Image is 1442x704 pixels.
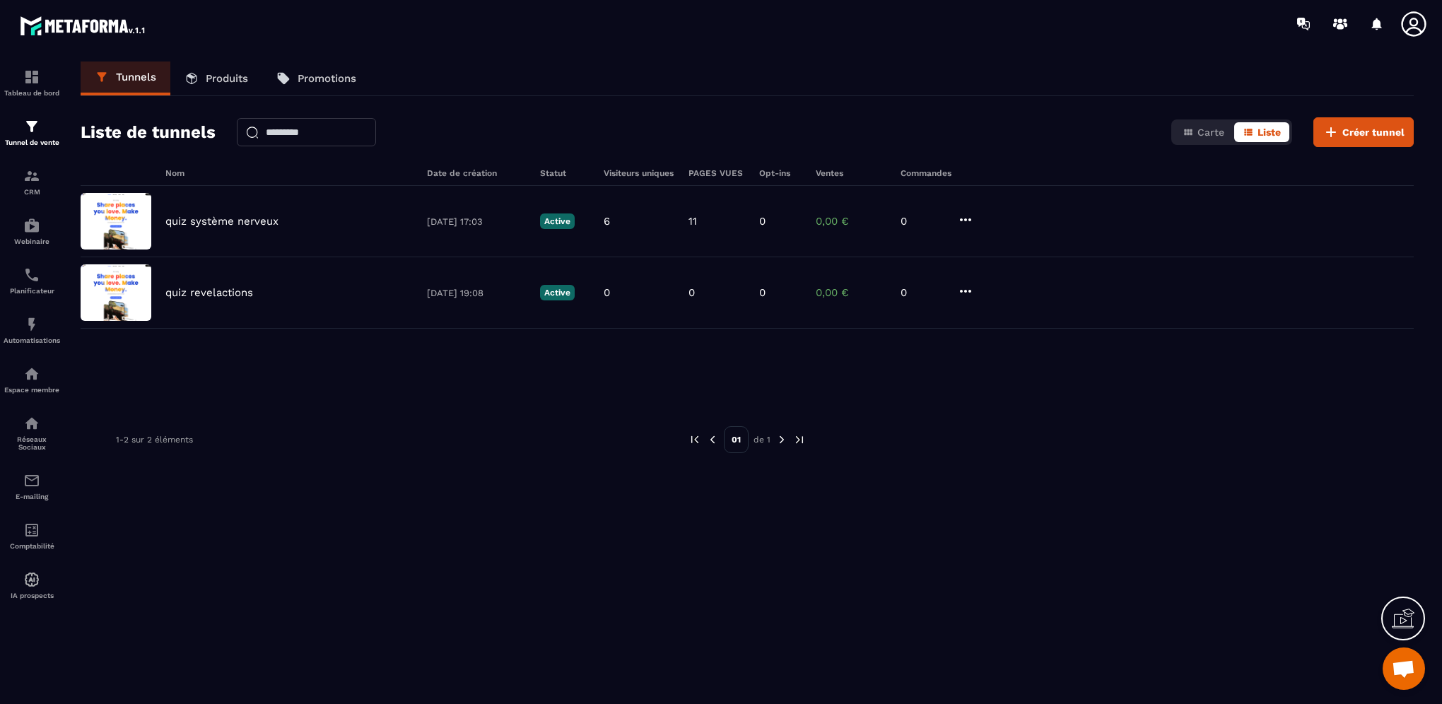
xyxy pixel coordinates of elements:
a: Ouvrir le chat [1383,647,1425,690]
a: Produits [170,61,262,95]
p: Produits [206,72,248,85]
a: Tunnels [81,61,170,95]
h6: Opt-ins [759,168,802,178]
a: schedulerschedulerPlanificateur [4,256,60,305]
a: social-networksocial-networkRéseaux Sociaux [4,404,60,462]
a: automationsautomationsAutomatisations [4,305,60,355]
p: 0 [901,215,943,228]
a: formationformationCRM [4,157,60,206]
p: 11 [688,215,697,228]
p: quiz système nerveux [165,215,279,228]
p: de 1 [754,434,770,445]
h6: Date de création [427,168,526,178]
img: formation [23,69,40,86]
p: Tunnel de vente [4,139,60,146]
span: Liste [1258,127,1281,138]
p: quiz revelactions [165,286,253,299]
img: automations [23,217,40,234]
img: automations [23,316,40,333]
p: Tunnels [116,71,156,83]
p: IA prospects [4,592,60,599]
p: 6 [604,215,610,228]
p: 0,00 € [816,286,886,299]
h6: Ventes [816,168,886,178]
p: 0 [604,286,610,299]
img: scheduler [23,266,40,283]
button: Liste [1234,122,1289,142]
img: social-network [23,415,40,432]
p: 01 [724,426,749,453]
img: email [23,472,40,489]
p: 0 [759,286,766,299]
h6: Commandes [901,168,951,178]
img: formation [23,118,40,135]
button: Carte [1174,122,1233,142]
p: CRM [4,188,60,196]
img: next [793,433,806,446]
h6: Statut [540,168,590,178]
a: formationformationTunnel de vente [4,107,60,157]
h6: Visiteurs uniques [604,168,674,178]
button: Créer tunnel [1313,117,1414,147]
p: 0 [901,286,943,299]
img: accountant [23,522,40,539]
a: automationsautomationsWebinaire [4,206,60,256]
p: Promotions [298,72,356,85]
img: prev [688,433,701,446]
p: [DATE] 19:08 [427,288,526,298]
p: 1-2 sur 2 éléments [116,435,193,445]
p: 0,00 € [816,215,886,228]
img: logo [20,13,147,38]
p: Espace membre [4,386,60,394]
p: [DATE] 17:03 [427,216,526,227]
p: Active [540,213,575,229]
span: Carte [1197,127,1224,138]
img: next [775,433,788,446]
p: Webinaire [4,237,60,245]
a: formationformationTableau de bord [4,58,60,107]
a: accountantaccountantComptabilité [4,511,60,561]
img: image [81,193,151,250]
img: formation [23,168,40,184]
h2: Liste de tunnels [81,118,216,146]
p: 0 [759,215,766,228]
img: automations [23,571,40,588]
img: automations [23,365,40,382]
a: Promotions [262,61,370,95]
p: Réseaux Sociaux [4,435,60,451]
h6: PAGES VUES [688,168,745,178]
a: automationsautomationsEspace membre [4,355,60,404]
p: Automatisations [4,336,60,344]
a: emailemailE-mailing [4,462,60,511]
h6: Nom [165,168,413,178]
img: image [81,264,151,321]
img: prev [706,433,719,446]
p: Planificateur [4,287,60,295]
p: Tableau de bord [4,89,60,97]
p: Active [540,285,575,300]
p: E-mailing [4,493,60,500]
span: Créer tunnel [1342,125,1405,139]
p: Comptabilité [4,542,60,550]
p: 0 [688,286,695,299]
